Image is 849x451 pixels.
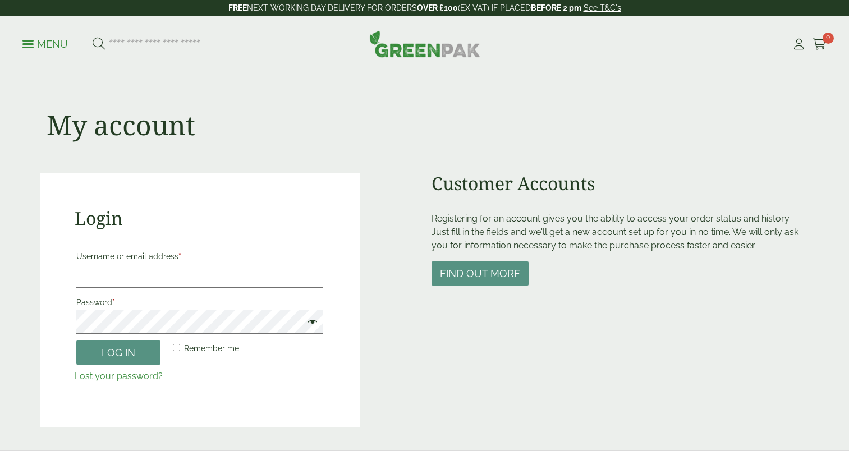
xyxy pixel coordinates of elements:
a: Find out more [432,269,529,279]
i: My Account [792,39,806,50]
a: Menu [22,38,68,49]
label: Password [76,294,324,310]
a: See T&C's [584,3,621,12]
strong: OVER £100 [417,3,458,12]
input: Remember me [173,344,180,351]
h2: Login [75,208,325,229]
button: Log in [76,340,160,365]
a: Lost your password? [75,371,163,381]
a: 0 [813,36,827,53]
span: Remember me [184,344,239,353]
i: Cart [813,39,827,50]
strong: BEFORE 2 pm [531,3,581,12]
label: Username or email address [76,248,324,264]
p: Menu [22,38,68,51]
img: GreenPak Supplies [369,30,480,57]
h1: My account [47,109,195,141]
h2: Customer Accounts [432,173,809,194]
span: 0 [823,33,834,44]
p: Registering for an account gives you the ability to access your order status and history. Just fi... [432,212,809,252]
strong: FREE [228,3,247,12]
button: Find out more [432,261,529,286]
